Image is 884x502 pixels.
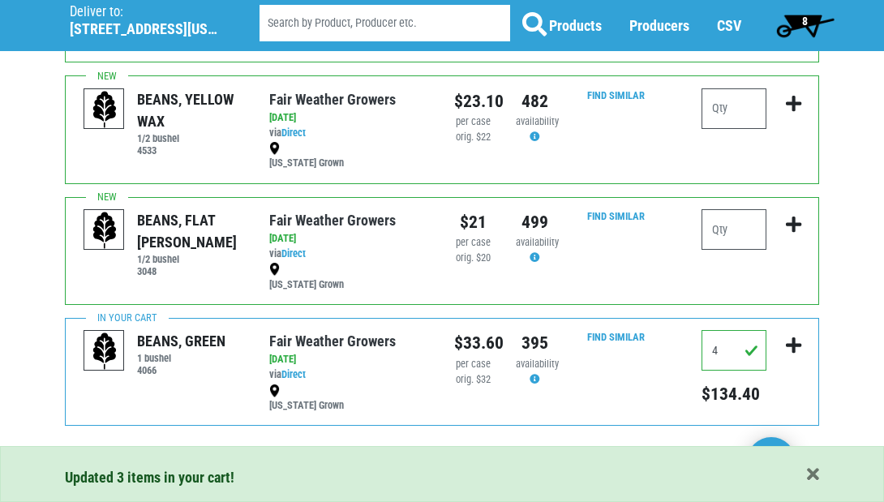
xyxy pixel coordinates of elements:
img: placeholder-variety-43d6402dacf2d531de610a020419775a.svg [84,331,125,371]
a: Find Similar [587,210,645,222]
div: per case [454,357,491,372]
span: 8 [802,15,808,28]
span: availability [516,358,559,370]
div: orig. $32 [454,372,491,388]
div: per case [454,235,491,251]
div: [DATE] [269,231,430,247]
div: via [269,247,430,262]
div: [DATE] [269,352,430,367]
div: $21 [454,209,491,235]
div: per case [454,114,491,130]
a: CSV [717,17,741,34]
h6: 4066 [137,364,225,376]
input: Qty [702,209,766,250]
a: Fair Weather Growers [269,333,396,350]
a: Direct [281,247,306,260]
a: Fair Weather Growers [269,91,396,108]
input: Qty [702,330,766,371]
div: orig. $20 [454,251,491,266]
span: availability [516,115,559,127]
h6: 1/2 bushel [137,132,244,144]
img: placeholder-variety-43d6402dacf2d531de610a020419775a.svg [84,210,125,251]
div: 499 [516,209,553,235]
a: Producers [629,17,689,34]
img: placeholder-variety-43d6402dacf2d531de610a020419775a.svg [84,89,125,130]
img: map_marker-0e94453035b3232a4d21701695807de9.png [269,142,280,155]
h6: 1 bushel [137,352,225,364]
div: 482 [516,88,553,114]
a: Direct [281,368,306,380]
h6: 3048 [137,265,244,277]
div: $23.10 [454,88,491,114]
input: Search by Product, Producer etc. [260,5,510,41]
img: map_marker-0e94453035b3232a4d21701695807de9.png [269,263,280,276]
h6: 4533 [137,144,244,157]
div: [US_STATE] Grown [269,140,430,171]
div: Availability may be subject to change. [516,357,553,388]
a: Find Similar [587,89,645,101]
div: via [269,367,430,383]
input: Qty [702,88,766,129]
div: [DATE] [269,110,430,126]
img: map_marker-0e94453035b3232a4d21701695807de9.png [269,384,280,397]
a: 8 [769,9,841,41]
a: Fair Weather Growers [269,212,396,229]
div: orig. $22 [454,130,491,145]
a: Find Similar [587,331,645,343]
div: 395 [516,330,553,356]
div: [US_STATE] Grown [269,383,430,414]
h5: Total price [702,384,766,405]
h6: 1/2 bushel [137,253,244,265]
div: via [269,126,430,141]
div: BEANS, GREEN [137,330,225,352]
div: $33.60 [454,330,491,356]
div: Updated 3 items in your cart! [65,466,819,488]
a: Direct [281,127,306,139]
div: BEANS, FLAT [PERSON_NAME] [137,209,244,253]
a: Products [549,17,602,34]
span: availability [516,236,559,248]
div: BEANS, YELLOW WAX [137,88,244,132]
p: Deliver to: [70,4,218,20]
h5: [STREET_ADDRESS][US_STATE] [70,20,218,38]
div: [US_STATE] Grown [269,262,430,293]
